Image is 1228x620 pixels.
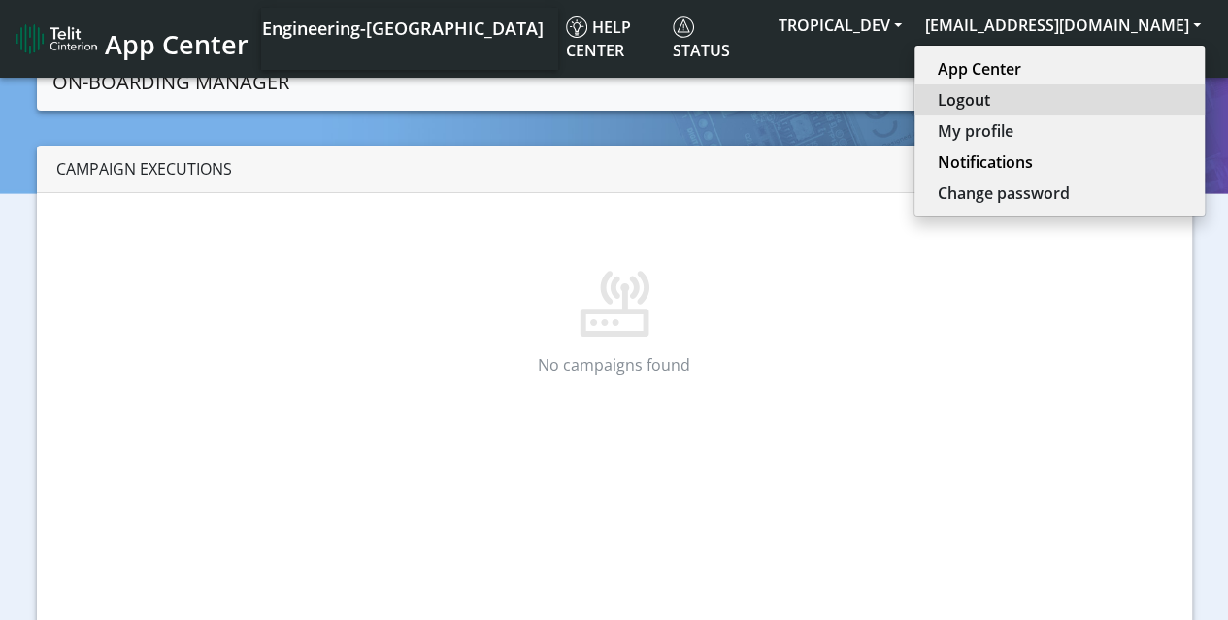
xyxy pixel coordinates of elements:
[914,178,1205,209] button: Change password
[566,16,631,61] span: Help center
[767,8,913,43] button: TROPICAL_DEV
[914,84,1205,115] button: Logout
[938,150,1181,174] a: Notifications
[938,57,1181,81] a: App Center
[261,8,543,47] a: Your current platform instance
[552,213,677,338] img: No more campaigns found
[37,146,1192,193] div: Campaign Executions
[673,16,730,61] span: Status
[913,8,1212,43] button: [EMAIL_ADDRESS][DOMAIN_NAME]
[16,18,246,60] a: App Center
[673,16,694,38] img: status.svg
[566,16,587,38] img: knowledge.svg
[262,16,544,40] span: Engineering-[GEOGRAPHIC_DATA]
[89,353,1139,376] p: No campaigns found
[558,8,665,70] a: Help center
[52,63,289,102] a: On-Boarding Manager
[914,115,1205,147] button: My profile
[914,53,1205,84] button: App Center
[665,8,767,70] a: Status
[16,23,97,54] img: logo-telit-cinterion-gw-new.png
[105,26,249,62] span: App Center
[914,147,1205,178] button: Notifications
